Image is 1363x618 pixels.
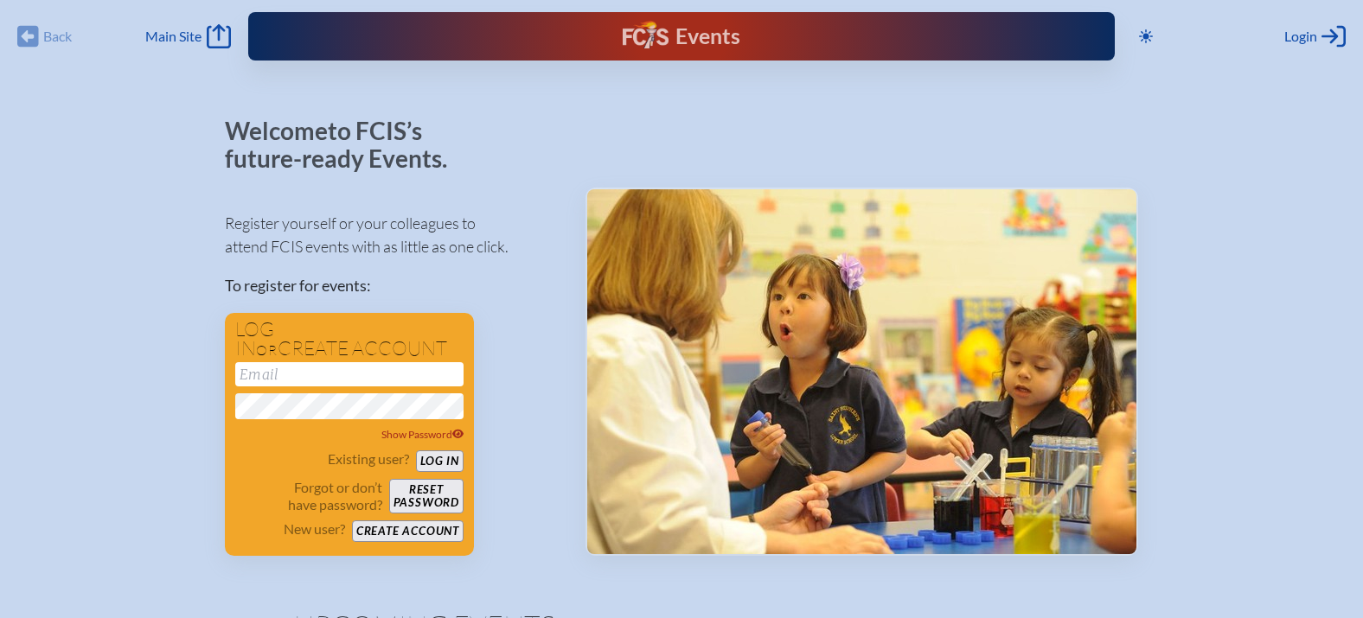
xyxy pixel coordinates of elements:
[225,118,467,172] p: Welcome to FCIS’s future-ready Events.
[381,428,464,441] span: Show Password
[492,21,870,52] div: FCIS Events — Future ready
[235,479,382,513] p: Forgot or don’t have password?
[235,362,464,386] input: Email
[145,24,230,48] a: Main Site
[235,320,464,359] h1: Log in create account
[1284,28,1317,45] span: Login
[225,274,558,297] p: To register for events:
[352,520,464,542] button: Create account
[328,450,409,468] p: Existing user?
[284,520,345,538] p: New user?
[416,450,464,472] button: Log in
[145,28,202,45] span: Main Site
[225,212,558,258] p: Register yourself or your colleagues to attend FCIS events with as little as one click.
[256,341,278,359] span: or
[389,479,464,513] button: Resetpassword
[587,189,1136,554] img: Events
